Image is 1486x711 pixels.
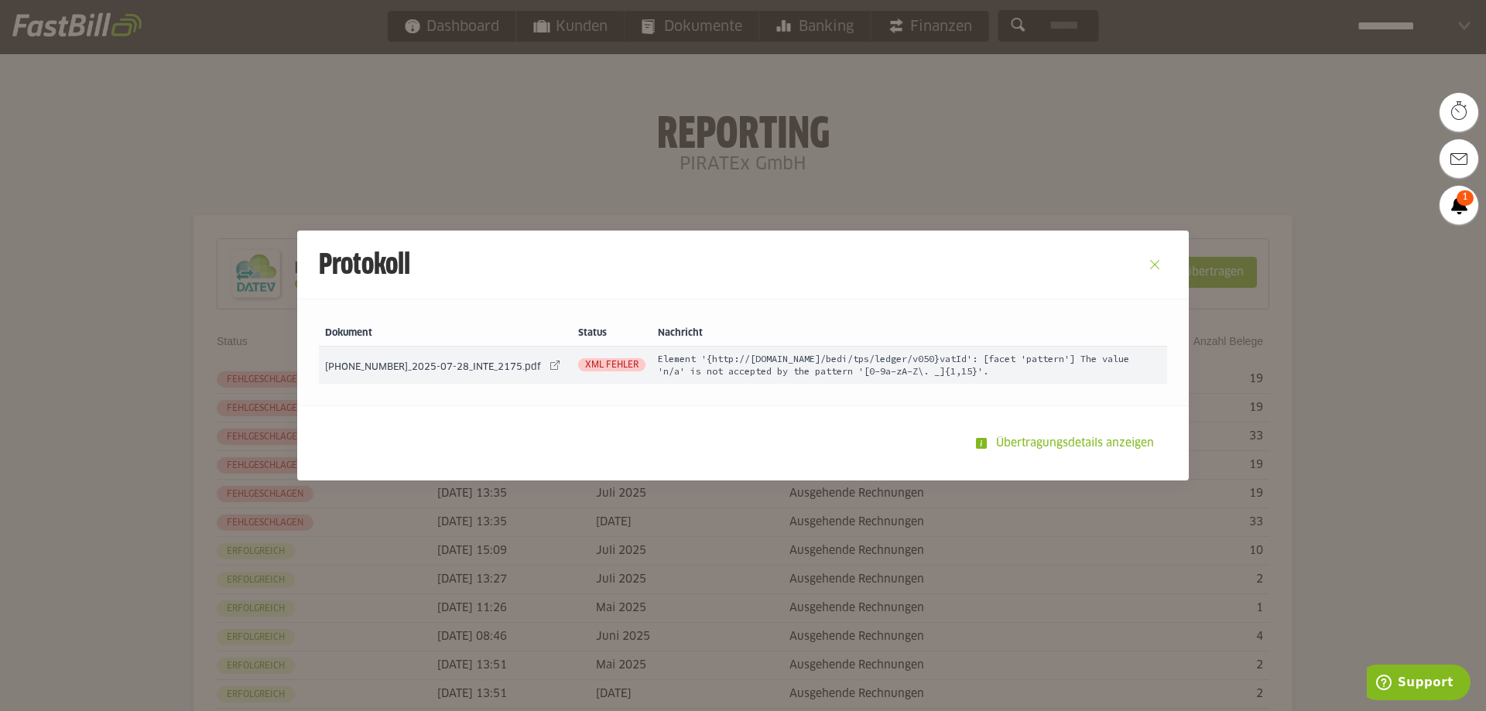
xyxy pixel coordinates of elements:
[1457,190,1474,206] span: 1
[319,321,572,347] th: Dokument
[652,321,1167,347] th: Nachricht
[325,363,541,372] span: [PHONE_NUMBER]_2025-07-28_INTE_2175.pdf
[1367,665,1471,703] iframe: Öffnet ein Widget, in dem Sie weitere Informationen finden
[578,358,645,371] span: XML Fehler
[544,354,566,376] sl-icon-button: [PHONE_NUMBER]_2025-07-28_INTE_2175.pdf
[652,347,1167,384] td: Element '{http://[DOMAIN_NAME]/bedi/tps/ledger/v050}vatId': [facet 'pattern'] The value 'n/a' is ...
[572,321,652,347] th: Status
[1440,186,1478,224] a: 1
[966,428,1167,459] sl-button: Übertragungsdetails anzeigen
